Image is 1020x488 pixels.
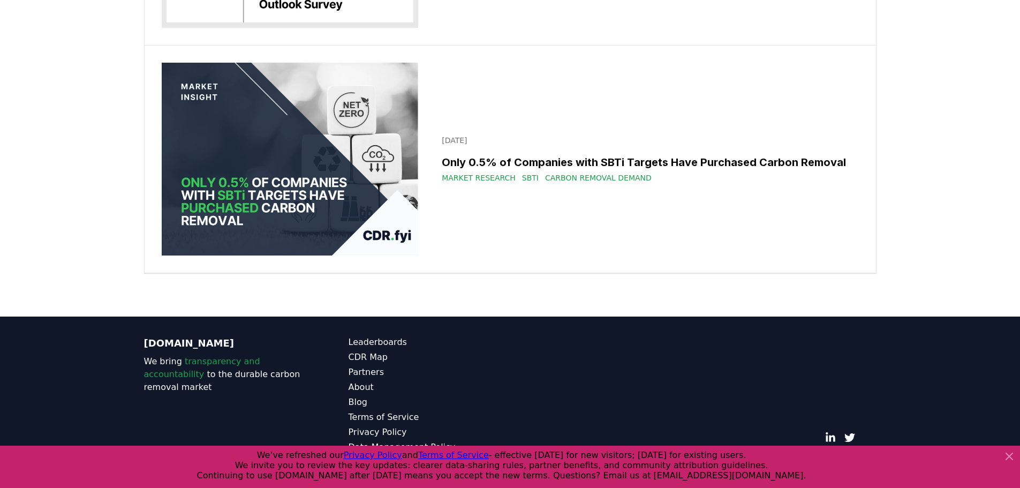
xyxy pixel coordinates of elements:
a: About [349,381,510,394]
p: [DOMAIN_NAME] [144,336,306,351]
span: SBTi [522,172,539,183]
a: Leaderboards [349,336,510,349]
a: Partners [349,366,510,379]
span: transparency and accountability [144,356,260,379]
p: [DATE] [442,135,852,146]
img: Only 0.5% of Companies with SBTi Targets Have Purchased Carbon Removal blog post image [162,63,419,256]
a: [DATE]Only 0.5% of Companies with SBTi Targets Have Purchased Carbon RemovalMarket ResearchSBTiCa... [435,129,858,190]
a: Twitter [844,432,855,443]
p: We bring to the durable carbon removal market [144,355,306,394]
span: Carbon Removal Demand [545,172,652,183]
a: Privacy Policy [349,426,510,439]
a: Terms of Service [349,411,510,424]
span: Market Research [442,172,516,183]
a: CDR Map [349,351,510,364]
h3: Only 0.5% of Companies with SBTi Targets Have Purchased Carbon Removal [442,154,852,170]
a: Blog [349,396,510,409]
a: LinkedIn [825,432,836,443]
a: Data Management Policy [349,441,510,454]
